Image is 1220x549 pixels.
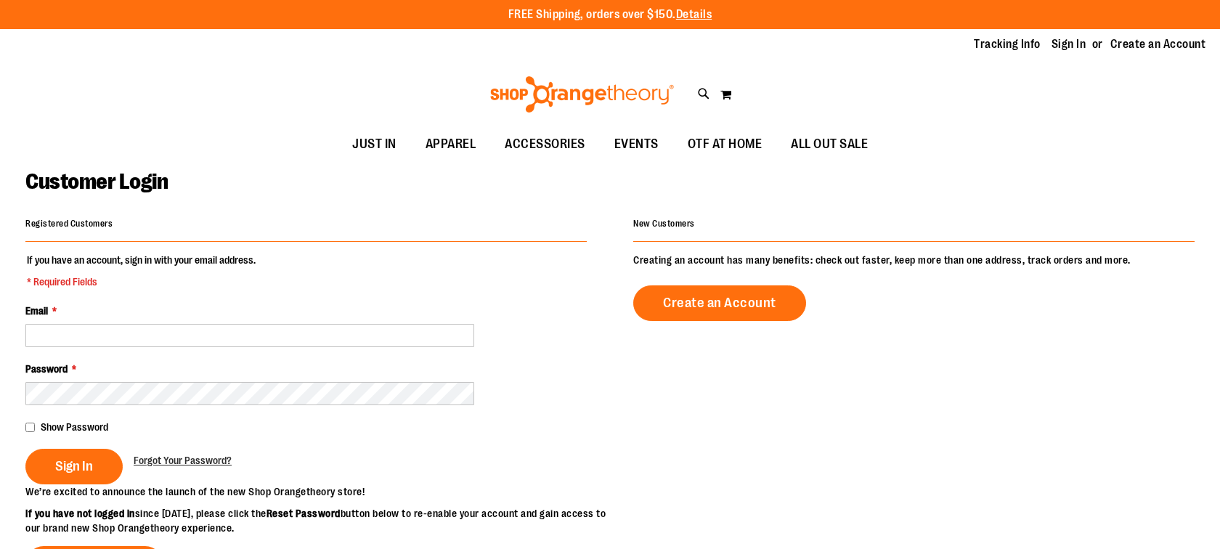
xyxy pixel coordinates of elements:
span: ALL OUT SALE [791,128,868,160]
a: Tracking Info [974,36,1041,52]
span: Show Password [41,421,108,433]
span: Password [25,363,68,375]
span: EVENTS [614,128,659,160]
span: Email [25,305,48,317]
p: We’re excited to announce the launch of the new Shop Orangetheory store! [25,484,610,499]
legend: If you have an account, sign in with your email address. [25,253,257,289]
a: Create an Account [1110,36,1206,52]
span: Forgot Your Password? [134,455,232,466]
a: Create an Account [633,285,806,321]
span: JUST IN [352,128,396,160]
span: Customer Login [25,169,168,194]
p: since [DATE], please click the button below to re-enable your account and gain access to our bran... [25,506,610,535]
button: Sign In [25,449,123,484]
span: * Required Fields [27,274,256,289]
strong: New Customers [633,219,695,229]
span: ACCESSORIES [505,128,585,160]
strong: Registered Customers [25,219,113,229]
span: APPAREL [426,128,476,160]
a: Forgot Your Password? [134,453,232,468]
span: Sign In [55,458,93,474]
a: Sign In [1052,36,1086,52]
img: Shop Orangetheory [488,76,676,113]
a: Details [676,8,712,21]
strong: Reset Password [267,508,341,519]
span: Create an Account [663,295,776,311]
strong: If you have not logged in [25,508,135,519]
p: FREE Shipping, orders over $150. [508,7,712,23]
p: Creating an account has many benefits: check out faster, keep more than one address, track orders... [633,253,1195,267]
span: OTF AT HOME [688,128,762,160]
